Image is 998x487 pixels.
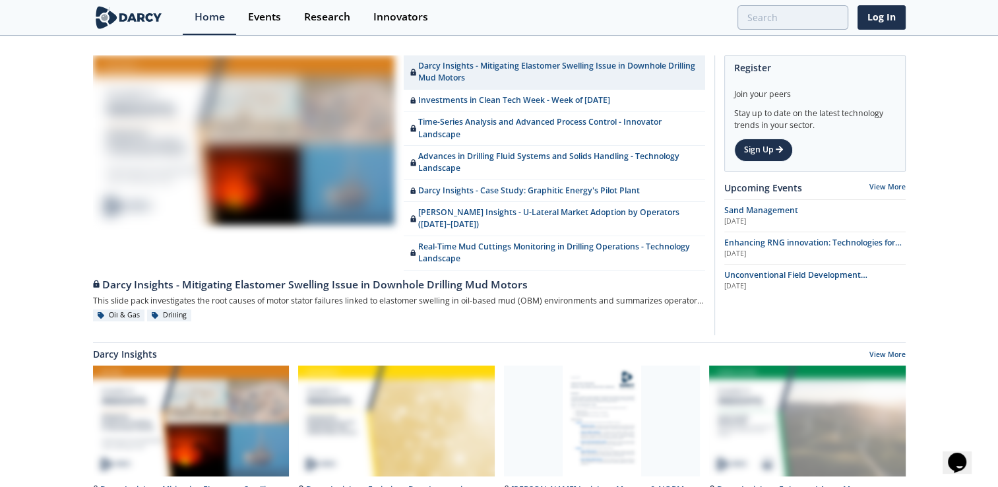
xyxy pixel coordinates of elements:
a: Log In [858,5,906,30]
a: View More [869,182,906,191]
div: This slide pack investigates the root causes of motor stator failures linked to elastomer swellin... [93,293,705,309]
div: [DATE] [724,216,906,227]
a: Enhancing RNG innovation: Technologies for Sustainable Energy [DATE] [724,237,906,259]
a: Darcy Insights - Mitigating Elastomer Swelling Issue in Downhole Drilling Mud Motors [93,271,705,293]
div: Research [304,12,350,22]
a: Sand Management [DATE] [724,205,906,227]
img: logo-wide.svg [93,6,165,29]
a: Sign Up [734,139,793,161]
div: Darcy Insights - Mitigating Elastomer Swelling Issue in Downhole Drilling Mud Motors [93,277,705,293]
div: Join your peers [734,79,896,100]
a: View More [869,350,906,362]
div: Events [248,12,281,22]
div: Home [195,12,225,22]
div: Oil & Gas [93,309,145,321]
a: Darcy Insights [93,347,157,361]
input: Advanced Search [737,5,848,30]
a: Time-Series Analysis and Advanced Process Control - Innovator Landscape [404,112,705,146]
div: [DATE] [724,249,906,259]
a: Upcoming Events [724,181,802,195]
div: [DATE] [724,281,906,292]
div: Stay up to date on the latest technology trends in your sector. [734,100,896,131]
span: Unconventional Field Development Optimization through Geochemical Fingerprinting Technology [724,269,867,305]
iframe: chat widget [943,434,985,474]
div: Register [734,56,896,79]
div: Innovators [373,12,428,22]
a: Investments in Clean Tech Week - Week of [DATE] [404,90,705,112]
div: Drilling [147,309,192,321]
span: Enhancing RNG innovation: Technologies for Sustainable Energy [724,237,902,260]
a: Advances in Drilling Fluid Systems and Solids Handling - Technology Landscape [404,146,705,180]
a: Darcy Insights - Mitigating Elastomer Swelling Issue in Downhole Drilling Mud Motors [404,55,705,90]
a: Unconventional Field Development Optimization through Geochemical Fingerprinting Technology [DATE] [724,269,906,292]
a: Darcy Insights - Case Study: Graphitic Energy's Pilot Plant [404,180,705,202]
a: [PERSON_NAME] Insights - U-Lateral Market Adoption by Operators ([DATE]–[DATE]) [404,202,705,236]
a: Real-Time Mud Cuttings Monitoring in Drilling Operations - Technology Landscape [404,236,705,271]
span: Sand Management [724,205,798,216]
